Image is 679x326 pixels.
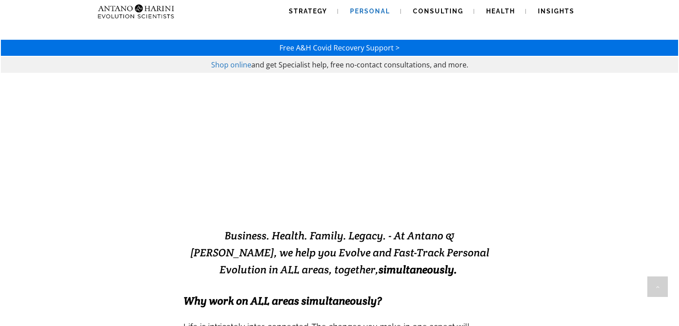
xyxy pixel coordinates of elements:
b: simultaneously. [379,263,457,276]
span: Business. Health. Family. Legacy. - At Antano & [PERSON_NAME], we help you Evolve and Fast-Track ... [190,229,489,276]
span: Why work on ALL areas simultaneously? [183,294,382,308]
span: Health [486,8,515,15]
span: Personal [350,8,390,15]
span: Strategy [289,8,327,15]
span: Insights [538,8,575,15]
span: and get Specialist help, free no-contact consultations, and more. [251,60,468,70]
strong: EXCELLENCE [327,186,446,208]
strong: EVOLVING [233,186,327,208]
span: Consulting [413,8,463,15]
a: Shop online [211,60,251,70]
a: Free A&H Covid Recovery Support > [279,43,400,53]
